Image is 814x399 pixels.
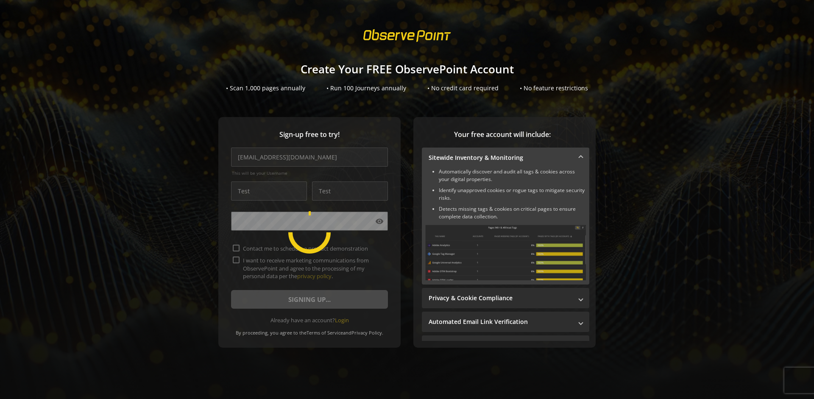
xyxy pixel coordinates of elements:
div: • Run 100 Journeys annually [326,84,406,92]
div: • No feature restrictions [520,84,588,92]
mat-expansion-panel-header: Performance Monitoring with Web Vitals [422,335,589,356]
mat-panel-title: Sitewide Inventory & Monitoring [429,153,572,162]
mat-panel-title: Automated Email Link Verification [429,318,572,326]
div: • Scan 1,000 pages annually [226,84,305,92]
li: Detects missing tags & cookies on critical pages to ensure complete data collection. [439,205,586,220]
a: Terms of Service [307,329,343,336]
span: Sign-up free to try! [231,130,388,140]
img: Sitewide Inventory & Monitoring [425,225,586,280]
span: Your free account will include: [422,130,583,140]
mat-expansion-panel-header: Automated Email Link Verification [422,312,589,332]
a: Privacy Policy [351,329,382,336]
li: Identify unapproved cookies or rogue tags to mitigate security risks. [439,187,586,202]
div: Sitewide Inventory & Monitoring [422,168,589,285]
mat-panel-title: Privacy & Cookie Compliance [429,294,572,302]
div: • No credit card required [427,84,499,92]
li: Automatically discover and audit all tags & cookies across your digital properties. [439,168,586,183]
mat-expansion-panel-header: Sitewide Inventory & Monitoring [422,148,589,168]
mat-expansion-panel-header: Privacy & Cookie Compliance [422,288,589,308]
div: By proceeding, you agree to the and . [231,324,388,336]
